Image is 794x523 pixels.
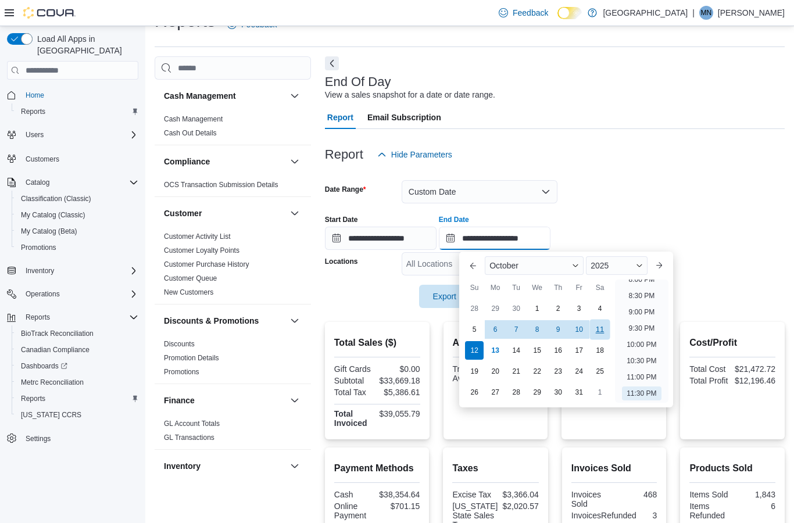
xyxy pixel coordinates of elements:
[494,1,553,24] a: Feedback
[26,130,44,139] span: Users
[624,289,659,303] li: 8:30 PM
[485,256,584,275] div: Button. Open the month selector. October is currently selected.
[622,370,661,384] li: 11:00 PM
[26,155,59,164] span: Customers
[334,461,420,475] h2: Payment Methods
[464,298,610,403] div: October, 2025
[453,336,539,350] h2: Average Spent
[21,128,138,142] span: Users
[622,338,661,352] li: 10:00 PM
[622,386,661,400] li: 11:30 PM
[21,361,67,371] span: Dashboards
[465,320,484,339] div: day-5
[288,206,302,220] button: Customer
[16,359,138,373] span: Dashboards
[325,89,495,101] div: View a sales snapshot for a date or date range.
[12,325,143,342] button: BioTrack Reconciliation
[21,194,91,203] span: Classification (Classic)
[528,341,546,360] div: day-15
[325,215,358,224] label: Start Date
[571,461,657,475] h2: Invoices Sold
[486,362,505,381] div: day-20
[164,260,249,268] a: Customer Purchase History
[549,341,567,360] div: day-16
[591,278,609,297] div: Sa
[164,90,285,102] button: Cash Management
[16,224,82,238] a: My Catalog (Beta)
[325,75,391,89] h3: End Of Day
[465,383,484,402] div: day-26
[622,354,661,368] li: 10:30 PM
[528,362,546,381] div: day-22
[21,151,138,166] span: Customers
[334,376,375,385] div: Subtotal
[591,362,609,381] div: day-25
[570,341,588,360] div: day-17
[164,156,210,167] h3: Compliance
[641,511,657,520] div: 3
[507,362,525,381] div: day-21
[16,241,138,255] span: Promotions
[2,430,143,447] button: Settings
[380,409,420,418] div: $39,055.79
[380,501,420,511] div: $701.15
[12,407,143,423] button: [US_STATE] CCRS
[155,112,311,145] div: Cash Management
[164,115,223,123] a: Cash Management
[507,278,525,297] div: Tu
[164,246,239,255] a: Customer Loyalty Points
[334,364,375,374] div: Gift Cards
[12,207,143,223] button: My Catalog (Classic)
[21,310,138,324] span: Reports
[7,82,138,477] nav: Complex example
[288,459,302,473] button: Inventory
[689,336,775,350] h2: Cost/Profit
[21,175,138,189] span: Catalog
[591,299,609,318] div: day-4
[164,207,285,219] button: Customer
[591,383,609,402] div: day-1
[334,490,375,499] div: Cash
[16,192,96,206] a: Classification (Classic)
[21,243,56,252] span: Promotions
[16,359,72,373] a: Dashboards
[465,341,484,360] div: day-12
[486,299,505,318] div: day-29
[155,230,311,304] div: Customer
[12,239,143,256] button: Promotions
[21,264,138,278] span: Inventory
[164,156,285,167] button: Compliance
[2,87,143,103] button: Home
[586,256,647,275] div: Button. Open the year selector. 2025 is currently selected.
[26,91,44,100] span: Home
[507,341,525,360] div: day-14
[26,178,49,187] span: Catalog
[21,152,64,166] a: Customers
[21,287,138,301] span: Operations
[325,56,339,70] button: Next
[465,278,484,297] div: Su
[16,343,94,357] a: Canadian Compliance
[380,376,420,385] div: $33,669.18
[164,434,214,442] a: GL Transactions
[164,368,199,376] a: Promotions
[325,185,366,194] label: Date Range
[528,320,546,339] div: day-8
[380,364,420,374] div: $0.00
[16,392,50,406] a: Reports
[155,337,311,384] div: Discounts & Promotions
[391,149,452,160] span: Hide Parameters
[735,501,775,511] div: 6
[16,392,138,406] span: Reports
[464,256,482,275] button: Previous Month
[21,107,45,116] span: Reports
[16,105,138,119] span: Reports
[164,129,217,137] a: Cash Out Details
[288,314,302,328] button: Discounts & Promotions
[21,310,55,324] button: Reports
[689,501,730,520] div: Items Refunded
[12,374,143,391] button: Metrc Reconciliation
[21,410,81,420] span: [US_STATE] CCRS
[26,434,51,443] span: Settings
[689,490,730,499] div: Items Sold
